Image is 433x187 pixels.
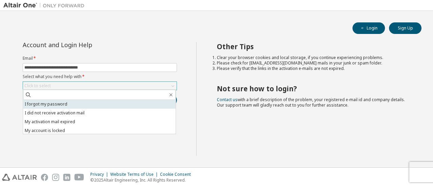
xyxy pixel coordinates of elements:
[23,100,176,109] li: I forgot my password
[3,2,88,9] img: Altair One
[52,174,59,181] img: instagram.svg
[217,97,237,102] a: Contact us
[217,66,410,71] li: Please verify that the links in the activation e-mails are not expired.
[217,97,405,108] span: with a brief description of the problem, your registered e-mail id and company details. Our suppo...
[90,172,110,177] div: Privacy
[389,22,421,34] button: Sign Up
[217,60,410,66] li: Please check for [EMAIL_ADDRESS][DOMAIN_NAME] mails in your junk or spam folder.
[160,172,195,177] div: Cookie Consent
[23,56,177,61] label: Email
[217,84,410,93] h2: Not sure how to login?
[217,55,410,60] li: Clear your browser cookies and local storage, if you continue experiencing problems.
[23,42,146,48] div: Account and Login Help
[23,82,177,90] div: Click to select
[74,174,84,181] img: youtube.svg
[217,42,410,51] h2: Other Tips
[110,172,160,177] div: Website Terms of Use
[63,174,70,181] img: linkedin.svg
[90,177,195,183] p: © 2025 Altair Engineering, Inc. All Rights Reserved.
[352,22,385,34] button: Login
[23,74,177,79] label: Select what you need help with
[24,83,51,89] div: Click to select
[2,174,37,181] img: altair_logo.svg
[41,174,48,181] img: facebook.svg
